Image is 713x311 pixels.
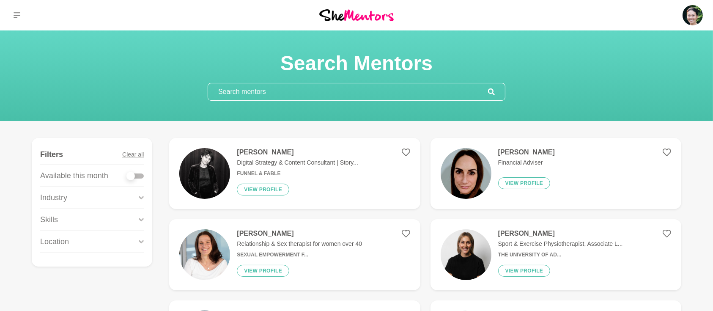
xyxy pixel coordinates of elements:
[169,219,420,290] a: [PERSON_NAME]Relationship & Sex therapist for women over 40Sexual Empowerment f...View profile
[237,229,362,238] h4: [PERSON_NAME]
[169,138,420,209] a: [PERSON_NAME]Digital Strategy & Content Consultant | Story...Funnel & FableView profile
[498,252,623,258] h6: The University of Ad...
[40,214,58,226] p: Skills
[122,145,144,165] button: Clear all
[208,83,488,100] input: Search mentors
[40,150,63,160] h4: Filters
[40,236,69,248] p: Location
[498,158,555,167] p: Financial Adviser
[237,148,358,157] h4: [PERSON_NAME]
[498,229,623,238] h4: [PERSON_NAME]
[441,229,491,280] img: 523c368aa158c4209afe732df04685bb05a795a5-1125x1128.jpg
[319,9,394,21] img: She Mentors Logo
[237,171,358,177] h6: Funnel & Fable
[237,265,289,277] button: View profile
[498,265,551,277] button: View profile
[40,170,108,182] p: Available this month
[431,138,681,209] a: [PERSON_NAME]Financial AdviserView profile
[40,192,67,204] p: Industry
[498,148,555,157] h4: [PERSON_NAME]
[179,148,230,199] img: 1044fa7e6122d2a8171cf257dcb819e56f039831-1170x656.jpg
[683,5,703,25] img: Roselynn Unson
[237,252,362,258] h6: Sexual Empowerment f...
[237,239,362,248] p: Relationship & Sex therapist for women over 40
[498,177,551,189] button: View profile
[237,184,289,195] button: View profile
[237,158,358,167] p: Digital Strategy & Content Consultant | Story...
[179,229,230,280] img: d6e4e6fb47c6b0833f5b2b80120bcf2f287bc3aa-2570x2447.jpg
[431,219,681,290] a: [PERSON_NAME]Sport & Exercise Physiotherapist, Associate L...The University of Ad...View profile
[208,51,505,76] h1: Search Mentors
[441,148,491,199] img: 2462cd17f0db61ae0eaf7f297afa55aeb6b07152-1255x1348.jpg
[498,239,623,248] p: Sport & Exercise Physiotherapist, Associate L...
